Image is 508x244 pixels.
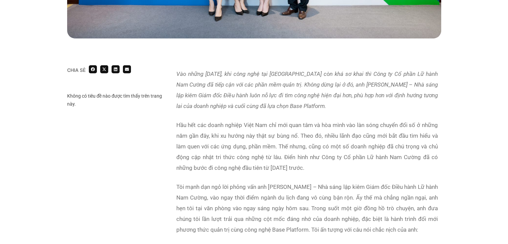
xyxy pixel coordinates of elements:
div: Chia sẻ [67,68,86,73]
div: Share on linkedin [112,65,120,73]
div: Share on x-twitter [100,65,108,73]
div: Share on facebook [89,65,97,73]
span: Hầu hết các doanh nghiệp Việt Nam chỉ mới quan tâm và hòa mình vào làn sóng chuyển đổi số ở những... [176,122,438,171]
div: Không có tiêu đề nào được tìm thấy trên trang này. [67,92,166,108]
span: Tôi mạnh dạn ngỏ lời phỏng vấn anh [PERSON_NAME] – Nhà sáng lập kiêm Giám đốc Điều hành Lữ hành N... [176,184,438,233]
div: Share on email [123,65,131,73]
span: Vào những [DATE], khi công nghệ tại [GEOGRAPHIC_DATA] còn khá sơ khai thì Công ty Cổ phần Lữ hành... [176,71,438,109]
